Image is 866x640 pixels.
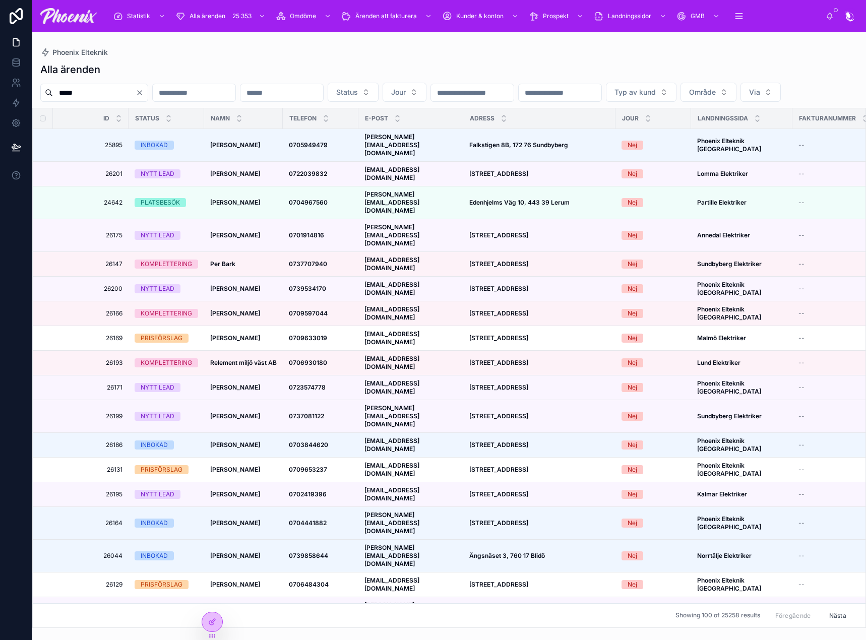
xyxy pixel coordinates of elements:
[697,412,762,420] strong: Sundbyberg Elektriker
[141,490,174,499] div: NYTT LEAD
[135,383,198,392] a: NYTT LEAD
[210,441,277,449] a: [PERSON_NAME]
[622,169,685,178] a: Nej
[289,334,352,342] a: 0709633019
[622,231,685,240] a: Nej
[697,170,748,177] strong: Lomma Elektriker
[141,412,174,421] div: NYTT LEAD
[210,383,260,391] strong: [PERSON_NAME]
[135,309,198,318] a: KOMPLETTERING
[364,486,457,502] a: [EMAIL_ADDRESS][DOMAIN_NAME]
[289,170,352,178] a: 0722039832
[614,87,656,97] span: Typ av kund
[141,169,174,178] div: NYTT LEAD
[141,198,180,207] div: PLATSBESÖK
[210,141,260,149] strong: [PERSON_NAME]
[697,412,786,420] a: Sundbyberg Elektriker
[469,141,568,149] strong: Falkstigen 8B, 172 76 Sundbyberg
[469,466,609,474] a: [STREET_ADDRESS]
[469,519,528,527] strong: [STREET_ADDRESS]
[210,170,260,177] strong: [PERSON_NAME]
[210,466,277,474] a: [PERSON_NAME]
[469,199,570,206] strong: Edenhjelms Väg 10, 443 39 Lerum
[798,260,805,268] span: --
[526,7,589,25] a: Prospekt
[469,199,609,207] a: Edenhjelms Väg 10, 443 39 Lerum
[289,170,327,177] strong: 0722039832
[364,166,419,181] strong: [EMAIL_ADDRESS][DOMAIN_NAME]
[697,490,786,498] a: Kalmar Elektriker
[127,12,150,20] span: Statistik
[697,437,786,453] a: Phoenix Elteknik [GEOGRAPHIC_DATA]
[65,441,122,449] span: 26186
[210,383,277,392] a: [PERSON_NAME]
[628,334,637,343] div: Nej
[364,166,457,182] a: [EMAIL_ADDRESS][DOMAIN_NAME]
[364,511,419,535] strong: [PERSON_NAME][EMAIL_ADDRESS][DOMAIN_NAME]
[364,404,419,428] strong: [PERSON_NAME][EMAIL_ADDRESS][DOMAIN_NAME]
[289,490,327,498] strong: 0702419396
[740,83,781,102] button: Select Button
[622,198,685,207] a: Nej
[65,309,122,317] span: 26166
[289,141,352,149] a: 0705949479
[469,441,528,449] strong: [STREET_ADDRESS]
[364,281,457,297] a: [EMAIL_ADDRESS][DOMAIN_NAME]
[469,231,528,239] strong: [STREET_ADDRESS]
[65,170,122,178] a: 26201
[697,137,761,153] strong: Phoenix Elteknik [GEOGRAPHIC_DATA]
[289,359,352,367] a: 0706930180
[65,359,122,367] span: 26193
[628,383,637,392] div: Nej
[289,309,328,317] strong: 0709597044
[697,260,762,268] strong: Sundbyberg Elektriker
[798,490,805,498] span: --
[65,141,122,149] span: 25895
[135,519,198,528] a: INBOKAD
[622,412,685,421] a: Nej
[210,309,260,317] strong: [PERSON_NAME]
[628,260,637,269] div: Nej
[364,404,457,428] a: [PERSON_NAME][EMAIL_ADDRESS][DOMAIN_NAME]
[543,12,569,20] span: Prospekt
[798,309,805,317] span: --
[273,7,336,25] a: Omdöme
[110,7,170,25] a: Statistik
[469,334,528,342] strong: [STREET_ADDRESS]
[364,256,457,272] a: [EMAIL_ADDRESS][DOMAIN_NAME]
[141,440,168,450] div: INBOKAD
[697,305,786,322] a: Phoenix Elteknik [GEOGRAPHIC_DATA]
[229,10,255,22] div: 25 353
[689,87,716,97] span: Område
[697,462,761,477] strong: Phoenix Elteknik [GEOGRAPHIC_DATA]
[65,383,122,392] span: 26171
[798,359,805,367] span: --
[622,309,685,318] a: Nej
[135,260,198,269] a: KOMPLETTERING
[697,137,786,153] a: Phoenix Elteknik [GEOGRAPHIC_DATA]
[469,260,528,268] strong: [STREET_ADDRESS]
[289,231,352,239] a: 0701914816
[697,305,761,321] strong: Phoenix Elteknik [GEOGRAPHIC_DATA]
[469,359,528,366] strong: [STREET_ADDRESS]
[210,519,277,527] a: [PERSON_NAME]
[210,285,277,293] a: [PERSON_NAME]
[469,170,609,178] a: [STREET_ADDRESS]
[469,490,609,498] a: [STREET_ADDRESS]
[591,7,671,25] a: Landningssidor
[141,141,168,150] div: INBOKAD
[40,8,97,24] img: App logo
[289,199,352,207] a: 0704967560
[289,519,352,527] a: 0704441882
[469,490,528,498] strong: [STREET_ADDRESS]
[697,170,786,178] a: Lomma Elektriker
[172,7,271,25] a: Alla ärenden25 353
[65,412,122,420] span: 26199
[65,519,122,527] a: 26164
[469,383,609,392] a: [STREET_ADDRESS]
[628,231,637,240] div: Nej
[105,5,826,27] div: scrollable content
[798,466,805,474] span: --
[141,334,182,343] div: PRISFÖRSLAG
